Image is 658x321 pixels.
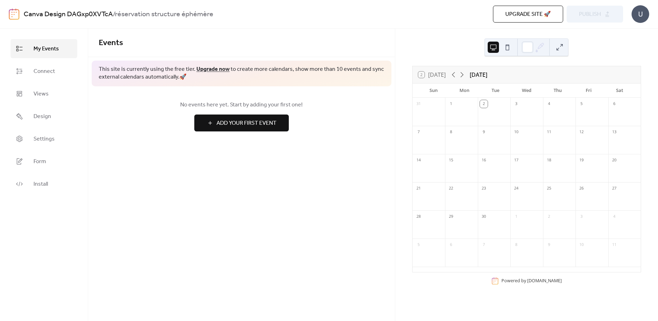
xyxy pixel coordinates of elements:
[24,8,113,21] a: Canva Design DAGxp0XVTcA
[33,112,51,121] span: Design
[449,84,480,98] div: Mon
[573,84,604,98] div: Fri
[11,62,77,81] a: Connect
[33,180,48,189] span: Install
[470,70,487,79] div: [DATE]
[545,241,553,249] div: 9
[545,100,553,108] div: 4
[511,84,542,98] div: Wed
[480,213,488,221] div: 30
[33,90,49,98] span: Views
[610,185,618,192] div: 27
[33,67,55,76] span: Connect
[99,66,384,81] span: This site is currently using the free tier. to create more calendars, show more than 10 events an...
[11,152,77,171] a: Form
[578,128,585,136] div: 12
[113,8,115,21] b: /
[99,115,384,131] a: Add Your First Event
[415,100,422,108] div: 31
[447,213,455,221] div: 29
[99,35,123,51] span: Events
[578,156,585,164] div: 19
[505,10,551,19] span: Upgrade site 🚀
[512,241,520,249] div: 8
[11,107,77,126] a: Design
[11,39,77,58] a: My Events
[217,119,276,128] span: Add Your First Event
[415,213,422,221] div: 28
[610,241,618,249] div: 11
[194,115,289,131] button: Add Your First Event
[610,100,618,108] div: 6
[11,129,77,148] a: Settings
[610,213,618,221] div: 4
[418,84,449,98] div: Sun
[512,213,520,221] div: 1
[578,185,585,192] div: 26
[480,156,488,164] div: 16
[415,241,422,249] div: 5
[480,241,488,249] div: 7
[33,135,55,143] span: Settings
[447,128,455,136] div: 8
[512,185,520,192] div: 24
[447,241,455,249] div: 6
[11,174,77,193] a: Install
[415,128,422,136] div: 7
[527,278,562,284] a: [DOMAIN_NAME]
[11,84,77,103] a: Views
[33,45,59,53] span: My Events
[512,156,520,164] div: 17
[512,128,520,136] div: 10
[610,128,618,136] div: 13
[480,84,511,98] div: Tue
[578,100,585,108] div: 5
[542,84,573,98] div: Thu
[578,241,585,249] div: 10
[99,101,384,109] span: No events here yet. Start by adding your first one!
[545,185,553,192] div: 25
[493,6,563,23] button: Upgrade site 🚀
[578,213,585,221] div: 3
[447,185,455,192] div: 22
[501,278,562,284] div: Powered by
[33,158,46,166] span: Form
[447,100,455,108] div: 1
[604,84,635,98] div: Sat
[545,156,553,164] div: 18
[545,213,553,221] div: 2
[632,5,649,23] div: U
[415,156,422,164] div: 14
[610,156,618,164] div: 20
[480,128,488,136] div: 9
[447,156,455,164] div: 15
[115,8,213,21] b: réservation structure éphémère
[9,8,19,20] img: logo
[415,185,422,192] div: 21
[512,100,520,108] div: 3
[480,185,488,192] div: 23
[545,128,553,136] div: 11
[196,64,230,75] a: Upgrade now
[480,100,488,108] div: 2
